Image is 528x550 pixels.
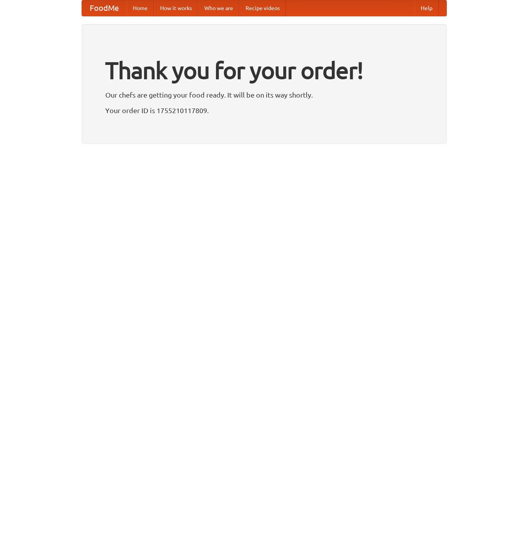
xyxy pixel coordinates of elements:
a: Help [415,0,439,16]
a: How it works [154,0,198,16]
p: Our chefs are getting your food ready. It will be on its way shortly. [105,89,423,101]
a: Home [127,0,154,16]
a: Recipe videos [239,0,286,16]
p: Your order ID is 1755210117809. [105,105,423,116]
a: Who we are [198,0,239,16]
a: FoodMe [82,0,127,16]
h1: Thank you for your order! [105,52,423,89]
